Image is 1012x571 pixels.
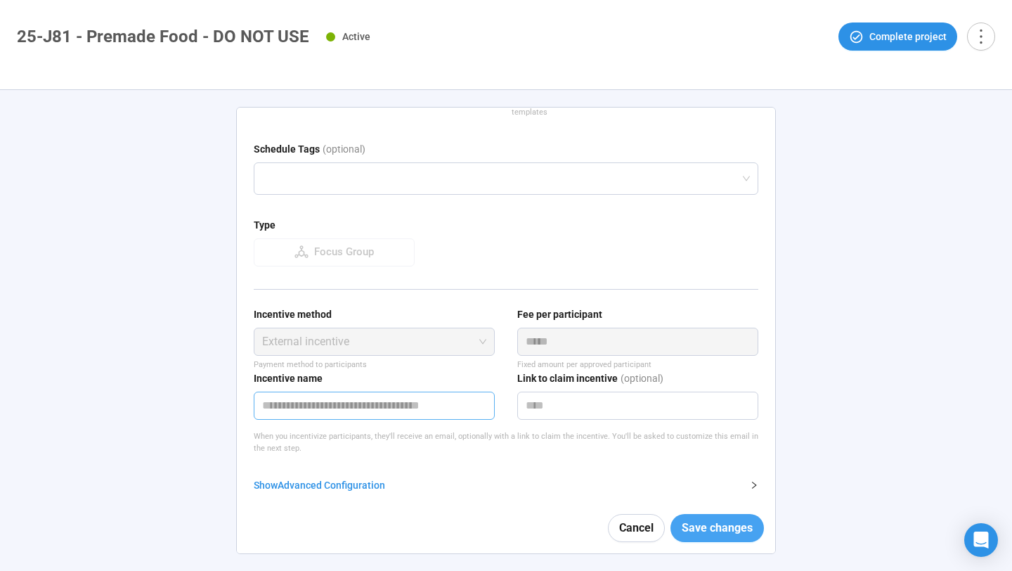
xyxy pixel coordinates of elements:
[254,477,758,493] div: ShowAdvanced Configuration
[750,481,758,489] span: right
[254,217,275,233] div: Type
[254,430,758,455] p: When you incentivize participants, they'll receive an email, optionally with a link to claim the ...
[517,359,758,371] div: Fixed amount per approved participant
[254,359,495,371] p: Payment method to participants
[619,519,654,537] span: Cancel
[309,244,374,261] div: Focus Group
[838,23,957,51] button: Complete project
[670,514,764,542] button: Save changes
[517,307,602,322] div: Fee per participant
[971,27,990,46] span: more
[262,328,486,355] span: External incentive
[254,307,332,322] div: Incentive method
[608,514,665,542] button: Cancel
[294,245,309,259] span: deployment-unit
[967,23,995,51] button: more
[964,523,998,557] div: Open Intercom Messenger
[254,141,320,157] div: Schedule Tags
[254,477,741,493] div: Show Advanced Configuration
[342,31,370,42] span: Active
[869,29,947,44] span: Complete project
[17,27,309,46] h1: 25-J81 - Premade Food - DO NOT USE
[517,371,618,386] div: Link to claim incentive
[682,519,753,537] span: Save changes
[254,371,323,386] div: Incentive name
[323,141,365,162] div: (optional)
[621,371,663,392] div: (optional)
